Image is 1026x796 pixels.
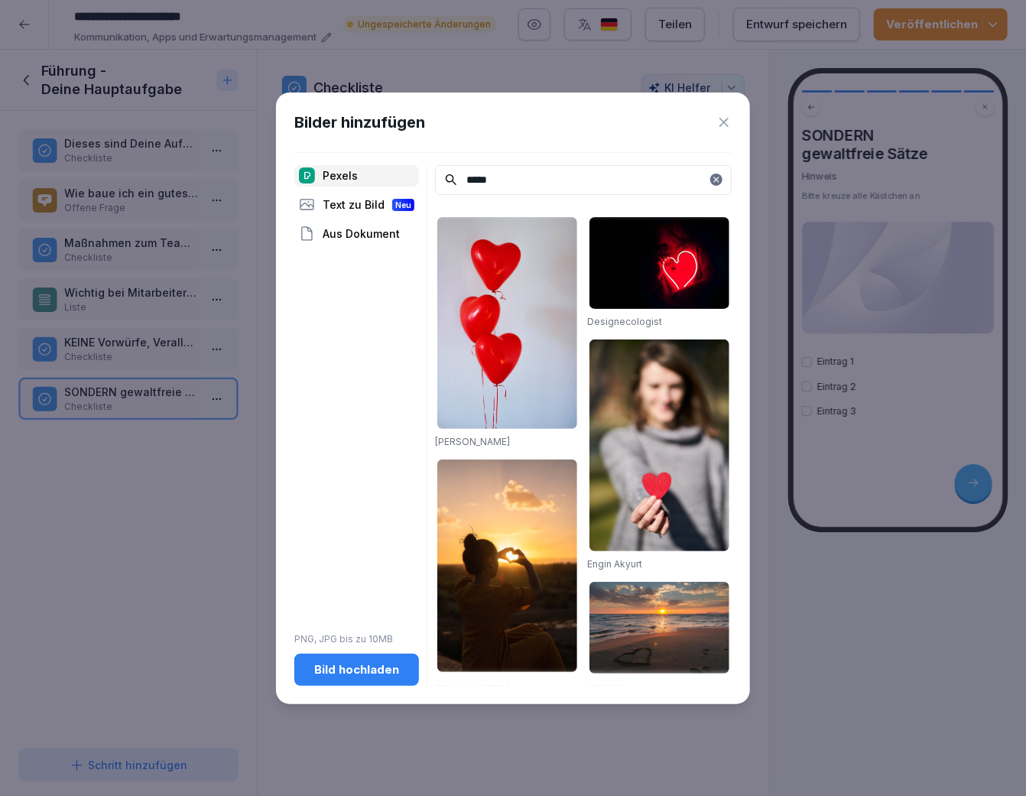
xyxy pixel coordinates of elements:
[589,340,729,551] img: pexels-photo-1820511.jpeg
[437,217,577,430] img: pexels-photo-704748.jpeg
[435,436,510,447] a: [PERSON_NAME]
[307,661,407,678] div: Bild hochladen
[294,165,419,187] div: Pexels
[392,199,414,211] div: Neu
[294,654,419,686] button: Bild hochladen
[294,223,419,245] div: Aus Dokument
[587,316,662,327] a: Designecologist
[587,681,623,692] a: Pixabay
[589,582,729,674] img: pexels-photo-269583.jpeg
[589,217,729,309] img: pexels-photo-887349.jpeg
[294,111,425,134] h1: Bilder hinzufügen
[294,194,419,216] div: Text zu Bild
[299,167,315,184] img: pexels.png
[437,460,577,672] img: pexels-photo-1535288.jpeg
[587,558,642,570] a: Engin Akyurt
[435,679,510,690] a: [PERSON_NAME]
[294,632,419,646] p: PNG, JPG bis zu 10MB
